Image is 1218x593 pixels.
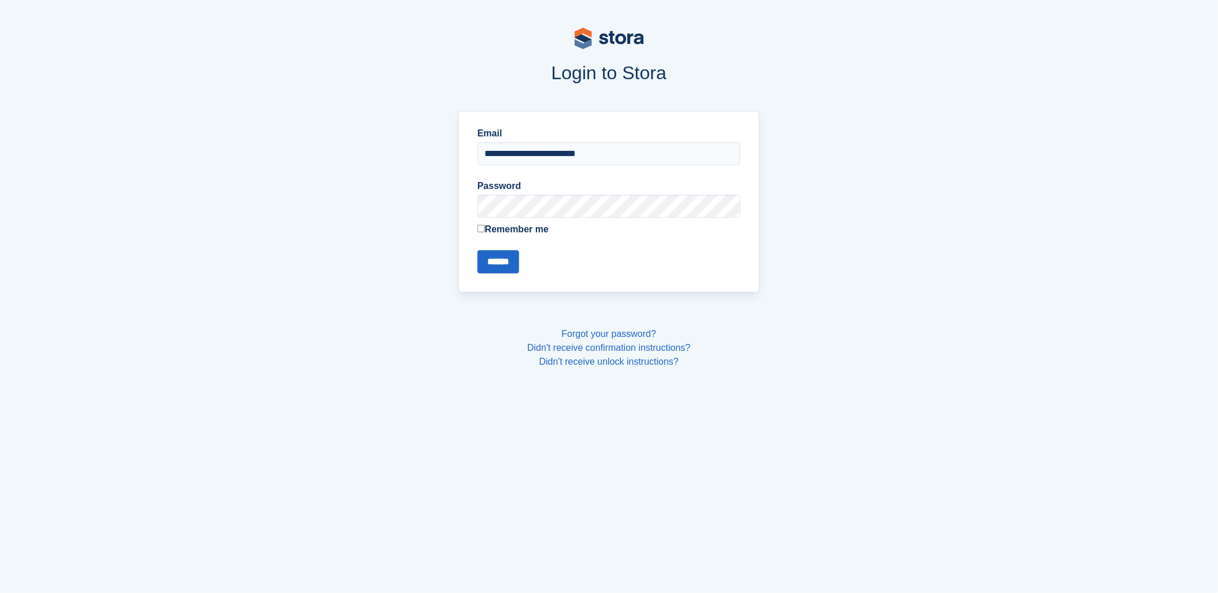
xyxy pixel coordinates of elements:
a: Didn't receive unlock instructions? [539,357,679,366]
h1: Login to Stora [238,62,980,83]
label: Password [477,179,741,193]
label: Remember me [477,223,741,236]
a: Forgot your password? [562,329,657,339]
label: Email [477,127,741,140]
img: stora-logo-53a41332b3708ae10de48c4981b4e9114cc0af31d8433b30ea865607fb682f29.svg [575,28,644,49]
a: Didn't receive confirmation instructions? [527,343,690,353]
input: Remember me [477,225,485,232]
